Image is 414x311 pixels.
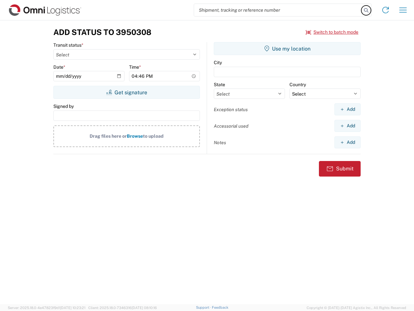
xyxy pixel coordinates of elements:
[129,64,141,70] label: Time
[53,28,151,37] h3: Add Status to 3950308
[196,305,212,309] a: Support
[127,133,143,139] span: Browse
[53,86,200,99] button: Get signature
[334,103,361,115] button: Add
[60,306,85,310] span: [DATE] 10:23:21
[194,4,362,16] input: Shipment, tracking or reference number
[214,140,226,145] label: Notes
[132,306,157,310] span: [DATE] 08:10:16
[307,305,406,311] span: Copyright © [DATE]-[DATE] Agistix Inc., All Rights Reserved
[53,103,74,109] label: Signed by
[289,82,306,87] label: Country
[214,82,225,87] label: State
[212,305,228,309] a: Feedback
[319,161,361,177] button: Submit
[8,306,85,310] span: Server: 2025.18.0-4e47823f9d1
[53,64,65,70] label: Date
[214,123,248,129] label: Accessorial used
[90,133,127,139] span: Drag files here or
[214,42,361,55] button: Use my location
[214,107,248,112] label: Exception status
[306,27,358,38] button: Switch to batch mode
[214,60,222,65] label: City
[53,42,83,48] label: Transit status
[334,120,361,132] button: Add
[143,133,164,139] span: to upload
[88,306,157,310] span: Client: 2025.18.0-7346316
[334,136,361,148] button: Add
